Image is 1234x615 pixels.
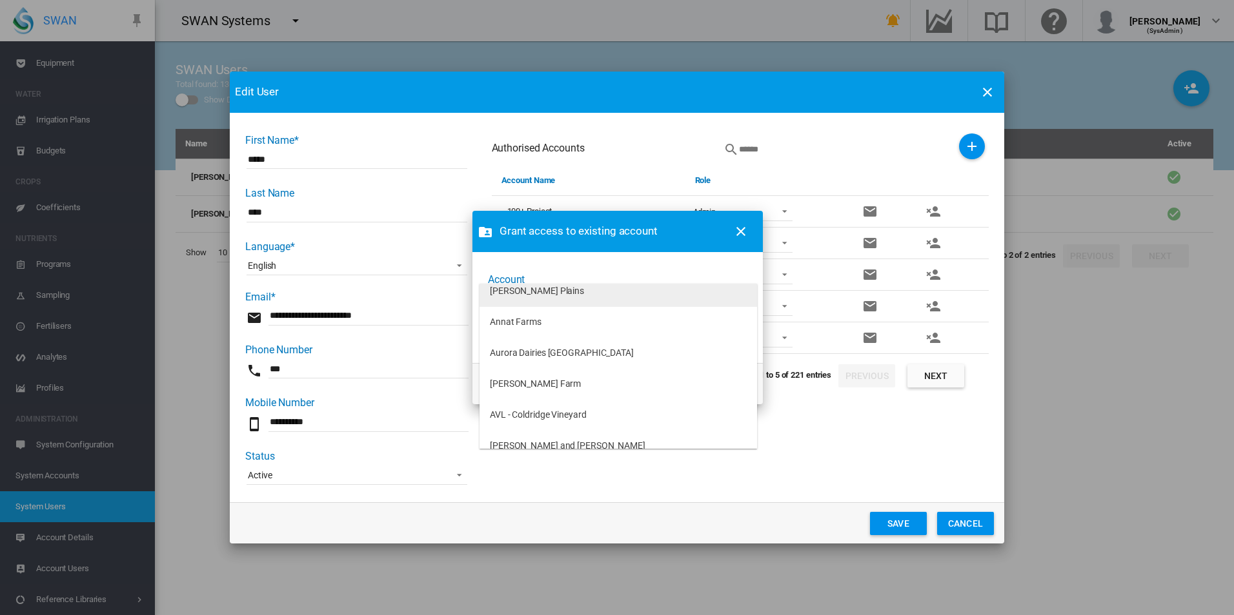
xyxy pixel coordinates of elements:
div: [PERSON_NAME] Plains [490,285,584,298]
div: AVL - Coldridge Vineyard [490,409,587,422]
div: [PERSON_NAME] and [PERSON_NAME] [490,440,645,453]
div: Aurora Dairies [GEOGRAPHIC_DATA] [490,347,634,360]
div: Annat Farms [490,316,541,329]
div: [PERSON_NAME] Farm [490,378,581,391]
